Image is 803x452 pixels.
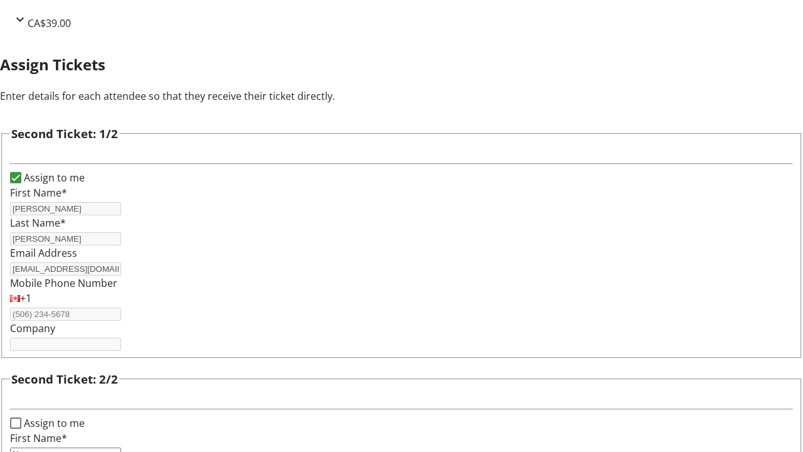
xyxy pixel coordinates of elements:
[10,431,67,445] label: First Name*
[10,186,67,200] label: First Name*
[11,370,118,388] h3: Second Ticket: 2/2
[21,416,85,431] label: Assign to me
[10,321,55,335] label: Company
[28,16,71,30] span: CA$39.00
[21,170,85,185] label: Assign to me
[10,246,77,260] label: Email Address
[10,308,121,321] input: (506) 234-5678
[11,125,118,143] h3: Second Ticket: 1/2
[10,276,117,290] label: Mobile Phone Number
[10,216,66,230] label: Last Name*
